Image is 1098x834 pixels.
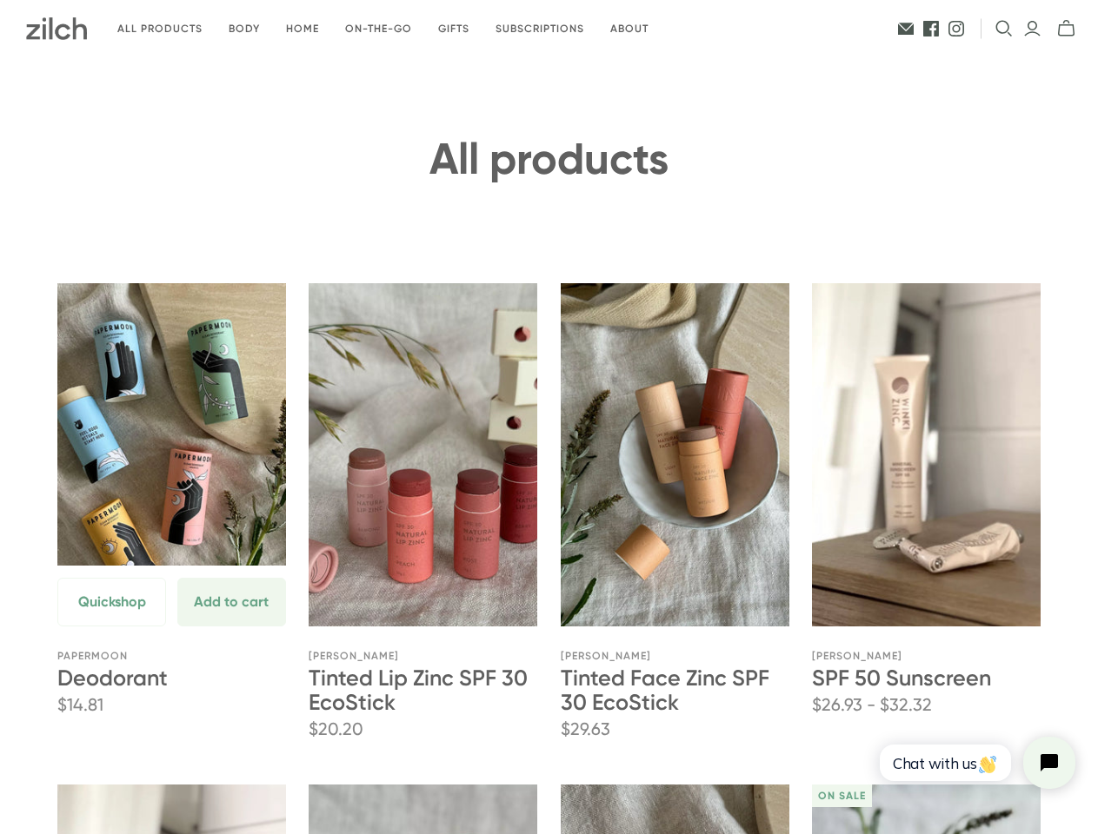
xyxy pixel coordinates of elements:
span: $20.20 [309,717,363,741]
a: Quickshop Add to cart [57,566,286,626]
iframe: Tidio Chat [861,722,1090,804]
a: Subscriptions [482,9,597,50]
a: About [597,9,662,50]
span: Add to cart [194,592,269,612]
a: Papermoon [57,650,128,662]
a: Tinted Lip Zinc SPF 30 EcoStick [309,665,528,715]
a: Gifts [425,9,482,50]
a: Home [273,9,332,50]
span: $29.63 [561,717,610,741]
a: Deodorant [57,283,286,625]
button: Quickshop [57,578,166,626]
a: Tinted Face Zinc SPF 30 EcoStick [561,283,789,625]
span: $14.81 [57,692,103,717]
button: Add to cart [176,578,285,626]
a: On-the-go [332,9,425,50]
a: Login [1023,19,1041,38]
span: $26.93 - $32.32 [812,692,932,717]
h1: All products [57,136,1041,183]
a: Tinted Lip Zinc SPF 30 EcoStick [309,283,537,625]
a: Body [216,9,273,50]
button: mini-cart-toggle [1052,19,1081,38]
img: Zilch has done the hard yards and handpicked the best ethical and sustainable products for you an... [26,17,87,40]
a: Deodorant [57,665,168,691]
a: Tinted Face Zinc SPF 30 EcoStick [561,665,769,715]
a: SPF 50 Sunscreen [812,283,1041,625]
button: Open search [995,20,1013,37]
a: All products [104,9,216,50]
